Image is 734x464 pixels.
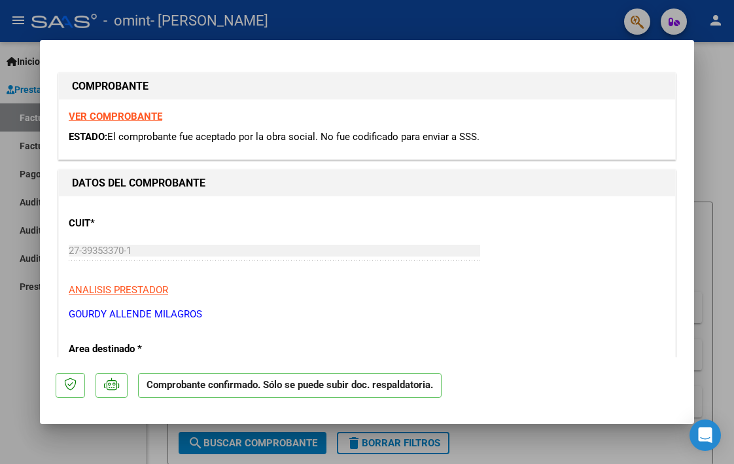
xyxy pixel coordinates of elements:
span: ANALISIS PRESTADOR [69,284,168,296]
div: Open Intercom Messenger [690,419,721,451]
p: GOURDY ALLENDE MILAGROS [69,307,665,322]
strong: COMPROBANTE [72,80,149,92]
strong: DATOS DEL COMPROBANTE [72,177,205,189]
a: VER COMPROBANTE [69,111,162,122]
span: El comprobante fue aceptado por la obra social. No fue codificado para enviar a SSS. [107,131,480,143]
span: ESTADO: [69,131,107,143]
p: Area destinado * [69,342,248,357]
p: CUIT [69,216,248,231]
p: Comprobante confirmado. Sólo se puede subir doc. respaldatoria. [138,373,442,399]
